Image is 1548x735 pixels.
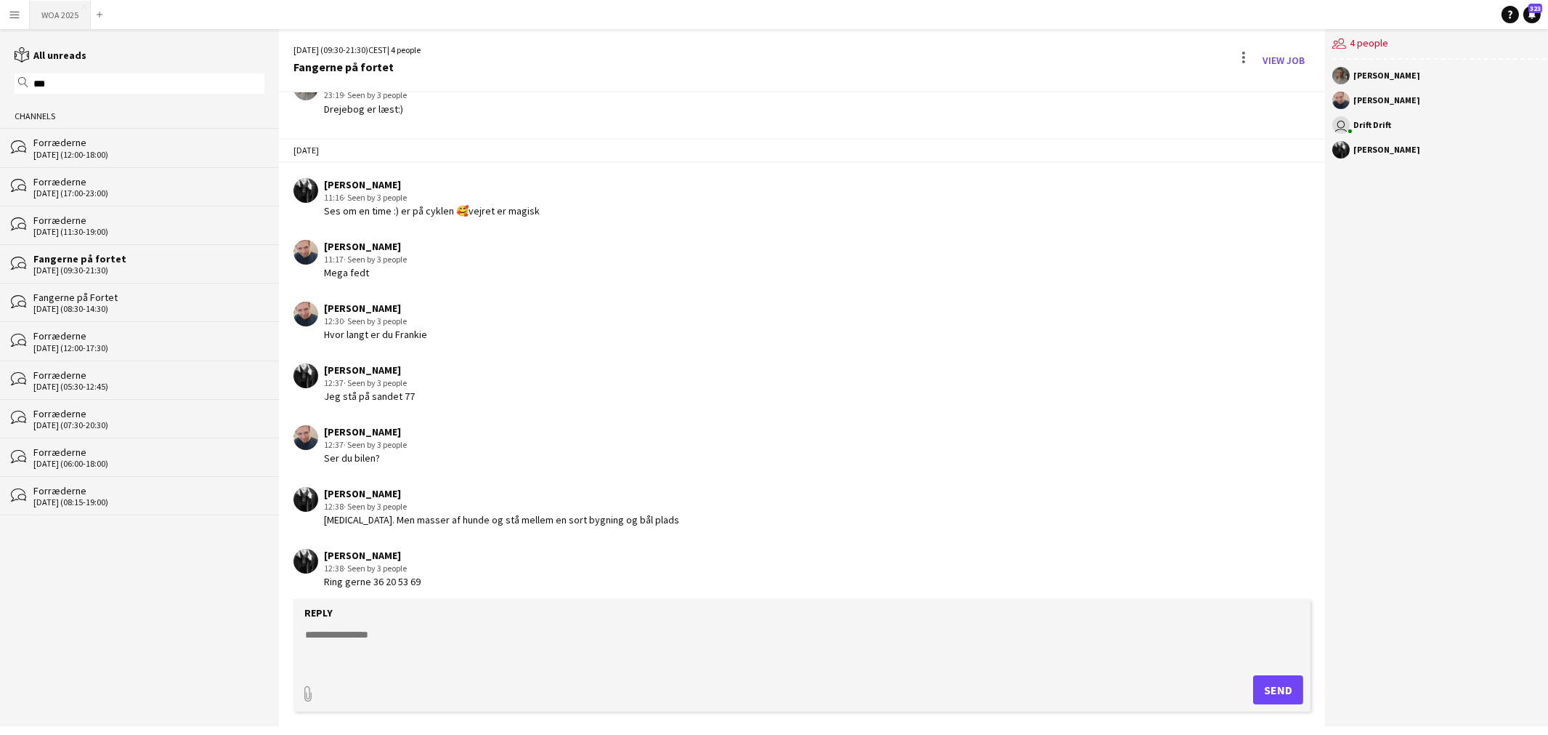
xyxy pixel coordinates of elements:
div: 12:30 [324,315,427,328]
span: · Seen by 3 people [344,563,407,574]
div: Forræderne [33,484,264,497]
div: Forræderne [33,369,264,382]
div: [PERSON_NAME] [324,364,415,377]
div: 12:38 [324,562,421,575]
a: All unreads [15,49,86,62]
span: · Seen by 3 people [344,254,407,265]
div: [DATE] (09:30-21:30) [33,265,264,276]
div: [PERSON_NAME] [1353,71,1420,80]
span: · Seen by 3 people [344,501,407,512]
div: Ser du bilen? [324,451,407,465]
span: · Seen by 3 people [344,192,407,203]
label: Reply [304,606,333,619]
div: [PERSON_NAME] [324,240,407,253]
div: [DATE] (07:30-20:30) [33,420,264,430]
div: [DATE] (05:30-12:45) [33,382,264,392]
div: Mega fedt [324,266,407,279]
div: [DATE] (12:00-17:30) [33,343,264,353]
span: 323 [1528,4,1542,13]
div: [PERSON_NAME] [324,487,679,500]
span: · Seen by 3 people [344,377,407,388]
span: · Seen by 3 people [344,316,407,326]
div: [PERSON_NAME] [324,302,427,315]
div: Fangerne på Fortet [33,291,264,304]
div: [MEDICAL_DATA]. Men masser af hunde og stå mellem en sort bygning og bål plads [324,513,679,526]
div: [PERSON_NAME] [1353,96,1420,105]
div: [DATE] (12:00-18:00) [33,150,264,160]
div: Jeg stå på sandet 77 [324,390,415,403]
span: · Seen by 3 people [344,89,407,100]
button: WOA 2025 [30,1,91,29]
span: · Seen by 3 people [344,439,407,450]
div: 4 people [1332,29,1547,60]
div: [DATE] (06:00-18:00) [33,459,264,469]
div: [DATE] (08:15-19:00) [33,497,264,507]
div: Drejebog er læst:) [324,103,407,116]
div: Forræderne [33,329,264,342]
div: 11:16 [324,191,540,204]
div: [DATE] (08:30-14:30) [33,304,264,314]
a: 323 [1523,6,1541,23]
div: [DATE] (09:30-21:30) | 4 people [293,44,421,57]
div: 12:38 [324,500,679,513]
div: [PERSON_NAME] [324,549,421,562]
div: Forræderne [33,175,264,188]
div: 23:19 [324,89,407,102]
div: [DATE] [279,138,1326,163]
div: 11:17 [324,253,407,266]
div: Ring gerne 36 20 53 69 [324,575,421,588]
div: [DATE] (11:30-19:00) [33,227,264,237]
div: [PERSON_NAME] [324,178,540,191]
div: Drift Drift [1353,121,1391,129]
a: View Job [1257,49,1310,72]
button: Send [1253,675,1303,704]
div: Ses om en time :) er på cyklen 🥰vejret er magisk [324,204,540,217]
div: Forræderne [33,446,264,459]
div: [DATE] (17:00-23:00) [33,188,264,198]
div: Fangerne på fortet [293,60,421,73]
div: Fangerne på fortet [33,252,264,265]
div: Forræderne [33,136,264,149]
div: 12:37 [324,438,407,451]
div: [PERSON_NAME] [324,425,407,438]
div: Forræderne [33,407,264,420]
div: 12:37 [324,377,415,390]
div: [PERSON_NAME] [1353,145,1420,154]
div: Forræderne [33,214,264,227]
span: CEST [368,44,387,55]
div: Hvor langt er du Frankie [324,328,427,341]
